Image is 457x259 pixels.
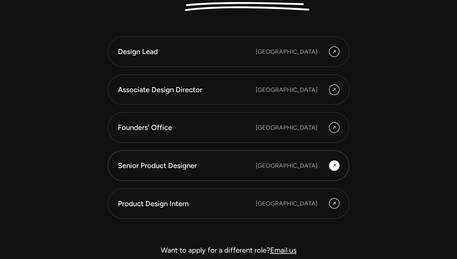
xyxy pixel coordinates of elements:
div: [GEOGRAPHIC_DATA] [256,123,317,132]
a: Founders' Office [GEOGRAPHIC_DATA] [108,112,349,143]
div: [GEOGRAPHIC_DATA] [256,161,317,170]
div: [GEOGRAPHIC_DATA] [256,47,317,56]
div: Want to apply for a different role? [108,243,349,257]
a: Senior Product Designer [GEOGRAPHIC_DATA] [108,150,349,181]
a: Associate Design Director [GEOGRAPHIC_DATA] [108,74,349,105]
div: Founders' Office [118,122,256,133]
a: Product Design Intern [GEOGRAPHIC_DATA] [108,188,349,219]
div: [GEOGRAPHIC_DATA] [256,199,317,208]
a: Design Lead [GEOGRAPHIC_DATA] [108,36,349,67]
div: Senior Product Designer [118,160,256,171]
div: Associate Design Director [118,85,256,95]
a: Email us [270,246,297,254]
div: Design Lead [118,47,256,57]
div: [GEOGRAPHIC_DATA] [256,85,317,94]
div: Product Design Intern [118,199,256,209]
